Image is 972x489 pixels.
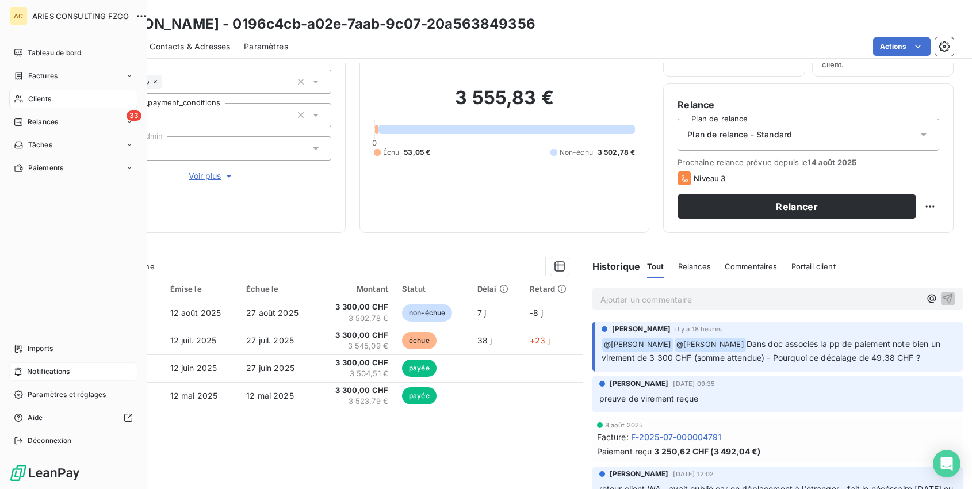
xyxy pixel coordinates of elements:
span: 3 250,62 CHF (3 492,04 €) [654,445,760,457]
input: Ajouter une valeur [143,110,152,120]
span: [PERSON_NAME] [610,469,669,479]
span: 3 300,00 CHF [324,385,388,396]
span: Dans doc associés la pp de paiement note bien un virement de 3 300 CHF (somme attendue) - Pourquo... [602,339,943,362]
a: Paiements [9,159,137,177]
span: Facture : [597,431,629,443]
span: F-2025-07-000004791 [631,431,722,443]
div: Montant [324,284,388,293]
span: Contacts & Adresses [150,41,230,52]
div: Open Intercom Messenger [933,450,960,477]
span: @ [PERSON_NAME] [675,338,746,352]
div: Émise le [170,284,233,293]
input: Ajouter une valeur [162,77,171,87]
span: 53,05 € [404,147,430,158]
div: Statut [402,284,464,293]
a: Factures [9,67,137,85]
h6: Historique [583,259,641,273]
h3: [PERSON_NAME] - 0196c4cb-a02e-7aab-9c07-20a563849356 [101,14,535,35]
span: 7 j [477,308,486,318]
img: Logo LeanPay [9,464,81,482]
a: Tableau de bord [9,44,137,62]
span: Notifications [27,366,70,377]
a: Clients [9,90,137,108]
span: Non-échu [560,147,593,158]
h6: Relance [678,98,939,112]
span: Niveau 3 [694,174,725,183]
span: [PERSON_NAME] [610,379,669,389]
span: 3 300,00 CHF [324,330,388,341]
span: 3 300,00 CHF [324,301,388,313]
span: 8 août 2025 [605,422,644,429]
span: 14 août 2025 [808,158,856,167]
span: 3 545,09 € [324,341,388,352]
span: payée [402,360,437,377]
span: Relances [678,262,711,271]
span: 27 juin 2025 [246,363,294,373]
span: Paiement reçu [597,445,652,457]
span: 12 juin 2025 [170,363,217,373]
span: Paramètres [244,41,288,52]
span: Plan de relance - Standard [687,129,792,140]
div: Délai [477,284,516,293]
span: 3 504,51 € [324,368,388,380]
a: Aide [9,408,137,427]
span: [DATE] 09:35 [673,380,715,387]
button: Voir plus [93,170,331,182]
span: 12 mai 2025 [246,391,294,400]
span: 12 juil. 2025 [170,335,217,345]
h2: 3 555,83 € [374,86,636,121]
span: Prochaine relance prévue depuis le [678,158,939,167]
span: Commentaires [725,262,778,271]
span: 3 523,79 € [324,396,388,407]
span: Portail client [791,262,836,271]
span: preuve de virement reçue [599,394,699,403]
a: Imports [9,339,137,358]
span: non-échue [402,304,452,322]
span: 3 502,78 € [598,147,636,158]
span: Déconnexion [28,435,72,446]
div: AC [9,7,28,25]
span: [DATE] 12:02 [673,471,714,477]
span: échue [402,332,437,349]
div: Échue le [246,284,310,293]
button: Relancer [678,194,916,219]
span: payée [402,387,437,404]
span: Factures [28,71,58,81]
span: [PERSON_NAME] [612,324,671,334]
button: Actions [873,37,931,56]
span: Échu [383,147,400,158]
span: il y a 18 heures [675,326,721,333]
span: 0 [372,138,377,147]
span: ARIES CONSULTING FZCO [32,12,129,21]
span: Tâches [28,140,52,150]
span: 33 [127,110,141,121]
span: 3 502,78 € [324,313,388,324]
span: Aide [28,412,43,423]
span: -8 j [530,308,543,318]
span: Tout [647,262,664,271]
span: 12 mai 2025 [170,391,218,400]
span: 38 j [477,335,492,345]
span: 27 juil. 2025 [246,335,294,345]
div: Retard [530,284,575,293]
span: 12 août 2025 [170,308,221,318]
a: Tâches [9,136,137,154]
a: Paramètres et réglages [9,385,137,404]
span: Voir plus [189,170,235,182]
span: 3 300,00 CHF [324,357,388,369]
span: Imports [28,343,53,354]
span: 27 août 2025 [246,308,299,318]
span: Relances [28,117,58,127]
span: Clients [28,94,51,104]
span: @ [PERSON_NAME] [602,338,673,352]
span: Paramètres et réglages [28,389,106,400]
span: +23 j [530,335,550,345]
span: Tableau de bord [28,48,81,58]
span: Paiements [28,163,63,173]
a: 33Relances [9,113,137,131]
